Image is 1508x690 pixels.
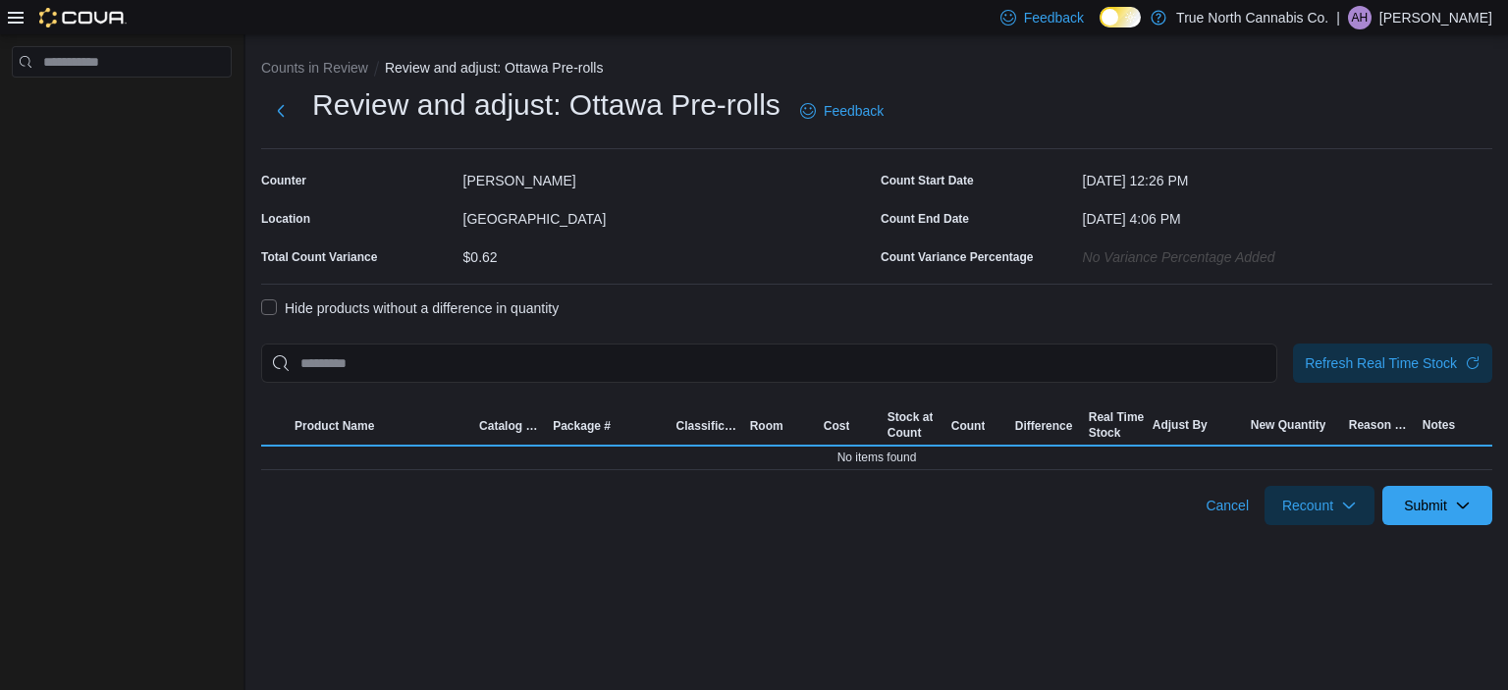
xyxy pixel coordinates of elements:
input: Dark Mode [1100,7,1141,27]
span: Submit [1404,496,1447,515]
h1: Review and adjust: Ottawa Pre-rolls [312,85,781,125]
button: Product Name [291,414,475,438]
a: Feedback [792,91,891,131]
div: [GEOGRAPHIC_DATA] [463,203,873,227]
span: Room [750,418,783,434]
button: Review and adjust: Ottawa Pre-rolls [385,60,604,76]
label: Count End Date [881,211,969,227]
div: Difference [1015,418,1073,434]
div: No Variance Percentage added [1083,241,1492,265]
button: Classification [673,414,746,438]
span: No items found [837,450,917,465]
span: Cancel [1206,496,1249,515]
input: This is a search bar. After typing your query, hit enter to filter the results lower in the page. [261,344,1277,383]
span: Feedback [1024,8,1084,27]
div: Total Count Variance [261,249,377,265]
span: Adjust By [1153,417,1208,433]
span: Product Name [295,418,374,434]
button: Catalog SKU [475,414,549,438]
button: Cost [820,414,884,438]
button: Submit [1382,486,1492,525]
img: Cova [39,8,127,27]
span: Recount [1282,496,1333,515]
label: Location [261,211,310,227]
button: Package # [549,414,672,438]
div: Real Time [1089,409,1144,425]
span: Refresh Real Time Stock [1305,353,1457,373]
span: AH [1352,6,1369,29]
nav: Complex example [12,81,232,129]
div: [DATE] 12:26 PM [1083,165,1492,188]
span: Count [951,418,986,434]
nav: An example of EuiBreadcrumbs [261,58,1492,81]
span: Classification [676,418,742,434]
span: Catalog SKU [479,418,545,434]
button: Counts in Review [261,60,368,76]
button: Recount [1265,486,1374,525]
div: [PERSON_NAME] [463,165,873,188]
label: Count Start Date [881,173,974,188]
button: Count [947,414,1011,438]
div: New Quantity [1251,417,1326,433]
label: Counter [261,173,306,188]
button: Refresh Real Time Stock [1293,344,1492,383]
span: Feedback [824,101,884,121]
p: [PERSON_NAME] [1379,6,1492,29]
button: Next [261,91,300,131]
span: Reason Code [1349,417,1415,433]
button: Cancel [1198,486,1257,525]
span: Dark Mode [1100,27,1101,28]
span: Notes [1423,417,1455,433]
div: Stock at [888,409,934,425]
div: Count Variance Percentage [881,249,1033,265]
span: Cost [824,418,850,434]
p: | [1336,6,1340,29]
button: Room [746,414,820,438]
div: $0.62 [463,241,873,265]
span: Package # [553,418,611,434]
div: Ange Hurshman [1348,6,1372,29]
div: Stock [1089,425,1144,441]
span: Stock at Count [888,409,934,441]
div: [DATE] 4:06 PM [1083,203,1492,227]
p: True North Cannabis Co. [1176,6,1328,29]
button: Difference [1011,414,1085,438]
div: Count [888,425,934,441]
label: Hide products without a difference in quantity [261,296,559,320]
span: Real Time Stock [1089,409,1144,441]
button: Stock atCount [884,405,947,445]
